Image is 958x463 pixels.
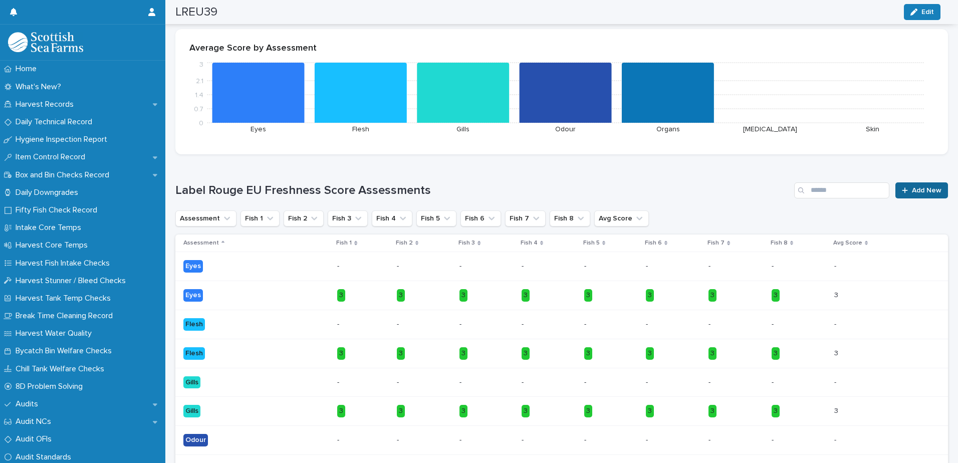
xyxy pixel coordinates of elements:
div: 3 [708,347,716,360]
span: Add New [912,187,941,194]
p: - [337,436,389,444]
p: - [834,318,838,329]
p: - [397,436,451,444]
p: - [397,262,451,271]
div: Search [794,182,889,198]
p: Audit NCs [12,417,59,426]
div: 3 [397,289,405,302]
p: - [522,262,576,271]
p: - [772,320,826,329]
div: Flesh [183,318,205,331]
button: Fish 3 [328,210,368,226]
div: 3 [459,289,467,302]
tspan: 0.7 [194,106,203,113]
p: - [337,262,389,271]
p: What's New? [12,82,69,92]
button: Fish 5 [416,210,456,226]
p: Harvest Core Temps [12,241,96,250]
p: - [708,378,763,387]
tspan: 0 [199,120,203,127]
a: Add New [895,182,948,198]
text: [MEDICAL_DATA] [743,126,797,133]
p: Fifty Fish Check Record [12,205,105,215]
p: Chill Tank Welfare Checks [12,364,112,374]
text: Flesh [352,126,369,133]
tr: Gills---------- [175,368,948,397]
p: - [834,376,838,387]
p: Harvest Fish Intake Checks [12,259,118,268]
div: Gills [183,405,200,417]
p: Break Time Cleaning Record [12,311,121,321]
p: - [772,378,826,387]
p: Harvest Tank Temp Checks [12,294,119,303]
h1: Label Rouge EU Freshness Score Assessments [175,183,790,198]
p: Fish 3 [458,238,475,249]
tr: Eyes3333333333 [175,281,948,310]
p: - [708,436,763,444]
button: Fish 4 [372,210,412,226]
p: - [584,320,638,329]
p: Fish 8 [771,238,788,249]
text: Eyes [251,126,266,133]
p: Avg Score [833,238,862,249]
text: Organs [656,126,680,133]
p: Fish 5 [583,238,600,249]
p: - [522,378,576,387]
span: Edit [921,9,934,16]
tr: Flesh---------- [175,310,948,339]
p: - [584,378,638,387]
div: 3 [584,405,592,417]
tspan: 1.4 [195,92,203,99]
p: Fish 7 [707,238,725,249]
p: Fish 1 [336,238,352,249]
p: 3 [834,405,840,415]
tr: Flesh3333333333 [175,339,948,368]
div: 3 [646,405,654,417]
div: 3 [772,347,780,360]
p: Harvest Records [12,100,82,109]
div: 3 [522,405,530,417]
div: 3 [646,347,654,360]
p: 8D Problem Solving [12,382,91,391]
p: - [646,436,700,444]
p: - [646,262,700,271]
div: Gills [183,376,200,389]
text: Skin [866,126,879,133]
p: - [337,378,389,387]
p: - [708,262,763,271]
p: - [459,262,513,271]
tr: Eyes---------- [175,252,948,281]
div: 3 [522,347,530,360]
p: Harvest Water Quality [12,329,100,338]
p: Fish 4 [521,238,538,249]
div: Eyes [183,260,203,273]
p: Audit OFIs [12,434,60,444]
p: - [646,378,700,387]
tspan: 2.1 [196,78,203,85]
p: - [834,434,838,444]
p: Box and Bin Checks Record [12,170,117,180]
p: - [397,378,451,387]
img: mMrefqRFQpe26GRNOUkG [8,32,83,52]
p: - [522,436,576,444]
p: - [459,436,513,444]
button: Fish 6 [460,210,501,226]
p: Average Score by Assessment [189,43,934,54]
div: Odour [183,434,208,446]
p: Bycatch Bin Welfare Checks [12,346,120,356]
p: Home [12,64,45,74]
div: 3 [337,289,345,302]
p: Fish 6 [645,238,662,249]
p: - [522,320,576,329]
div: 3 [459,347,467,360]
div: 3 [772,289,780,302]
div: 3 [522,289,530,302]
button: Avg Score [594,210,649,226]
button: Fish 8 [550,210,590,226]
div: 3 [397,347,405,360]
p: - [584,262,638,271]
div: 3 [584,289,592,302]
div: 3 [646,289,654,302]
text: Gills [456,126,469,133]
div: 3 [337,347,345,360]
